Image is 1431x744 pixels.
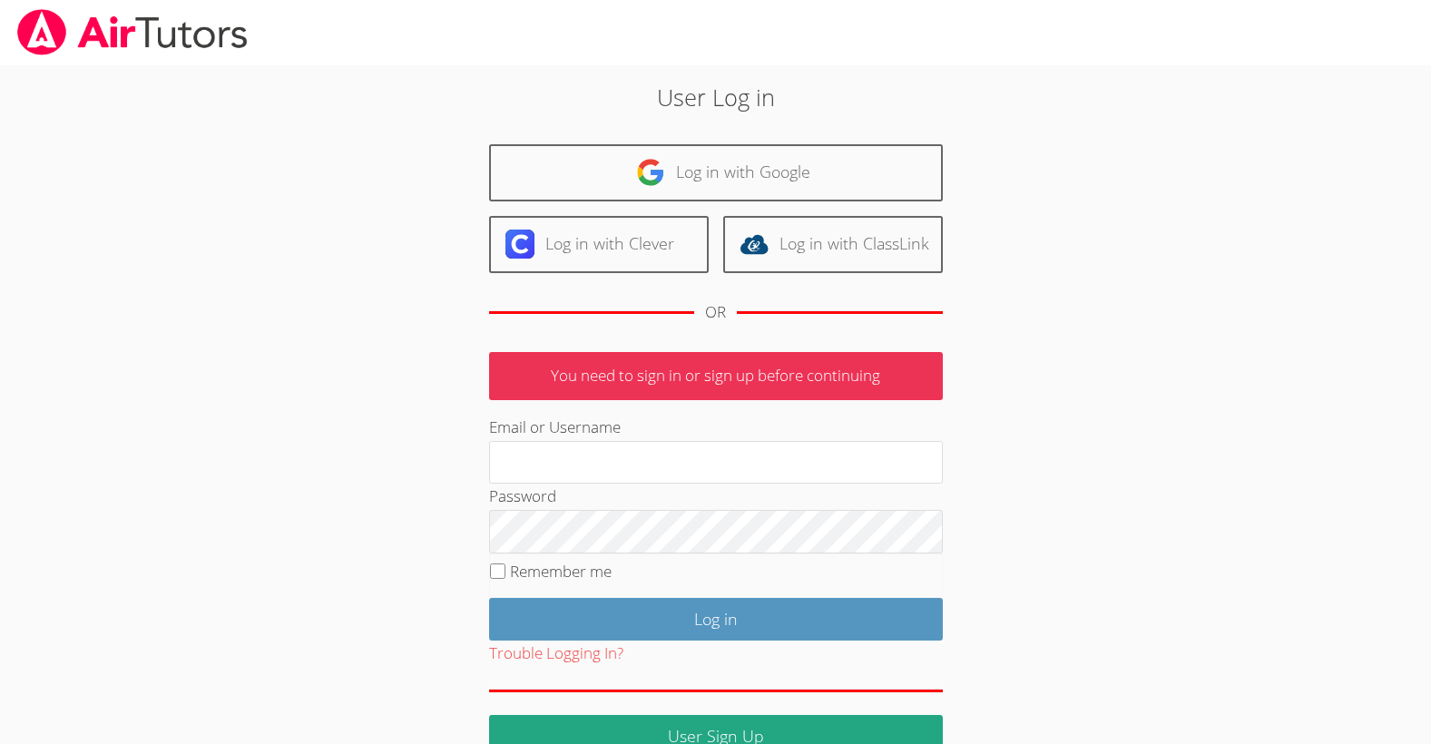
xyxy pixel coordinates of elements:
[723,216,943,273] a: Log in with ClassLink
[489,352,943,400] p: You need to sign in or sign up before continuing
[489,485,556,506] label: Password
[489,216,709,273] a: Log in with Clever
[329,80,1103,114] h2: User Log in
[15,9,250,55] img: airtutors_banner-c4298cdbf04f3fff15de1276eac7730deb9818008684d7c2e4769d2f7ddbe033.png
[636,158,665,187] img: google-logo-50288ca7cdecda66e5e0955fdab243c47b7ad437acaf1139b6f446037453330a.svg
[489,598,943,641] input: Log in
[510,561,612,582] label: Remember me
[489,144,943,201] a: Log in with Google
[505,230,534,259] img: clever-logo-6eab21bc6e7a338710f1a6ff85c0baf02591cd810cc4098c63d3a4b26e2feb20.svg
[705,299,726,326] div: OR
[489,416,621,437] label: Email or Username
[489,641,623,667] button: Trouble Logging In?
[740,230,769,259] img: classlink-logo-d6bb404cc1216ec64c9a2012d9dc4662098be43eaf13dc465df04b49fa7ab582.svg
